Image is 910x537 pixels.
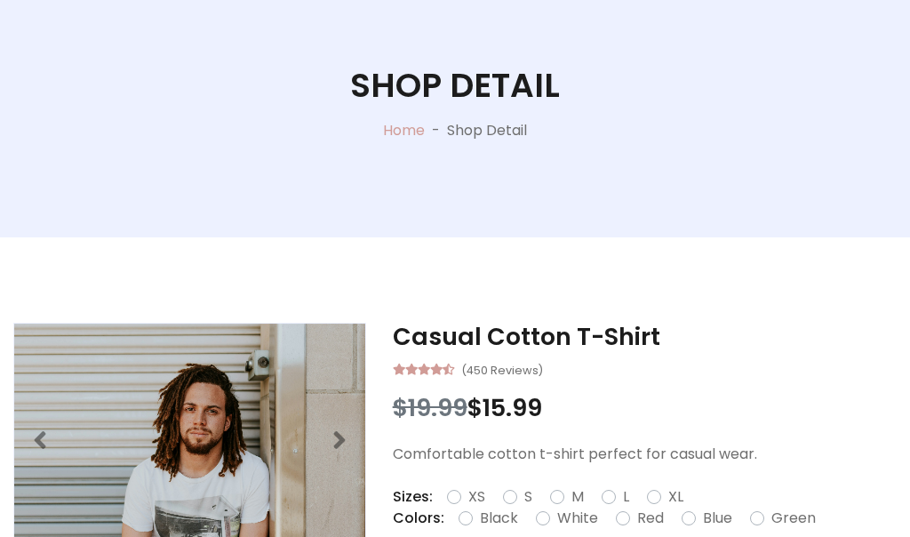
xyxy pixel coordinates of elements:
[623,486,629,508] label: L
[350,66,560,106] h1: Shop Detail
[468,486,485,508] label: XS
[571,486,584,508] label: M
[425,120,447,141] p: -
[393,508,444,529] p: Colors:
[637,508,664,529] label: Red
[447,120,527,141] p: Shop Detail
[393,323,897,351] h3: Casual Cotton T-Shirt
[383,120,425,140] a: Home
[393,486,433,508] p: Sizes:
[393,444,897,465] p: Comfortable cotton t-shirt perfect for casual wear.
[480,508,518,529] label: Black
[483,391,542,424] span: 15.99
[668,486,683,508] label: XL
[771,508,816,529] label: Green
[703,508,732,529] label: Blue
[393,394,897,422] h3: $
[461,358,543,380] small: (450 Reviews)
[557,508,598,529] label: White
[524,486,532,508] label: S
[393,391,467,424] span: $19.99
